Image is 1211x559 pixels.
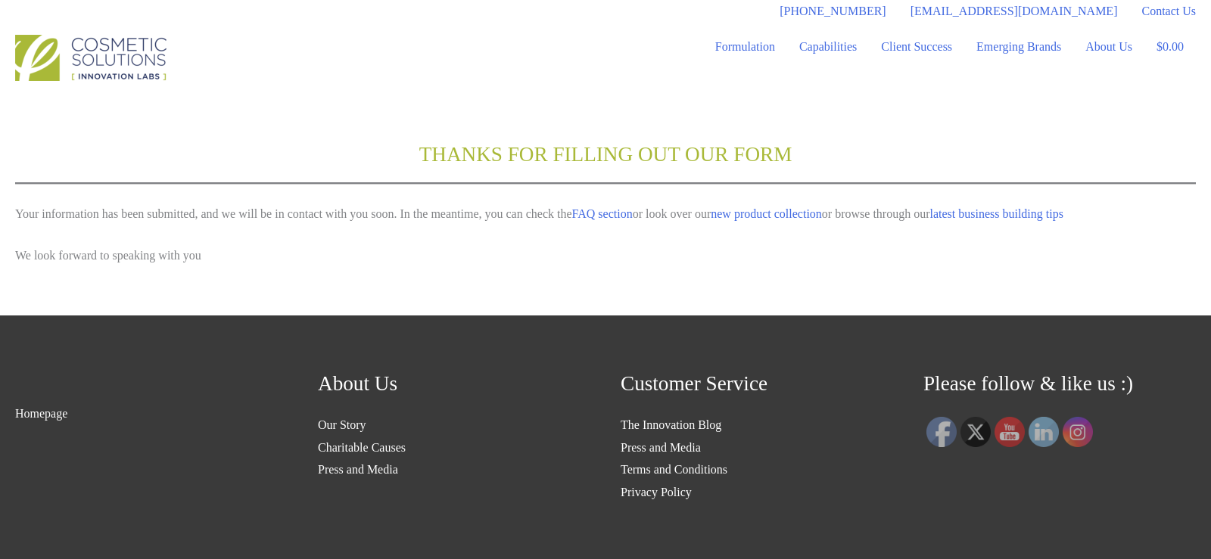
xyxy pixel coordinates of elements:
img: Cosmetic Solutions Logo [15,35,167,81]
nav: About Us [318,414,590,481]
span: [PHONE_NUMBER] [780,5,886,17]
a: Privacy Policy [621,486,692,498]
span: Client Success [881,40,952,53]
a: Press and Media [318,463,398,476]
p: Your information has been submitted, and we will be in contact with you soon. In the meantime, yo... [15,203,1196,225]
a: Formulation [703,23,787,71]
h2: About Us [318,368,590,399]
h2: Please follow & like us :) [923,368,1196,399]
span: [EMAIL_ADDRESS][DOMAIN_NAME] [911,5,1118,17]
span: Formulation [715,40,775,53]
a: FAQ section [572,207,633,220]
h2: Customer Service [621,368,893,399]
a: Terms and Conditions [621,463,727,476]
a: Our Story [318,418,366,431]
a: new product collection [711,207,822,220]
img: Twitter [960,417,991,447]
nav: Customer Service [621,414,893,504]
a: View Shopping Cart, empty [1157,23,1184,71]
a: Client Success [869,23,964,71]
a: Homepage [15,407,67,420]
h2: THANKS FOR FILLING OUT OUR FORM [15,141,1196,168]
a: Charitable Causes [318,441,406,454]
nav: Site Navigation [692,23,1196,93]
span: Capabilities [799,40,857,53]
a: Capabilities [787,23,869,71]
a: Press and Media [621,441,701,454]
span: $ [1157,40,1163,53]
nav: Menu [15,402,288,425]
img: Facebook [926,417,957,447]
span: Emerging Brands [976,40,1061,53]
span: About Us [1085,40,1132,53]
span: Contact Us [1141,5,1196,17]
p: We look forward to speaking with you [15,244,1196,267]
a: latest business building tips [929,207,1063,220]
a: The Innovation Blog [621,418,721,431]
a: About Us [1073,23,1144,71]
bdi: 0.00 [1157,40,1184,53]
a: Emerging Brands [964,23,1073,71]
